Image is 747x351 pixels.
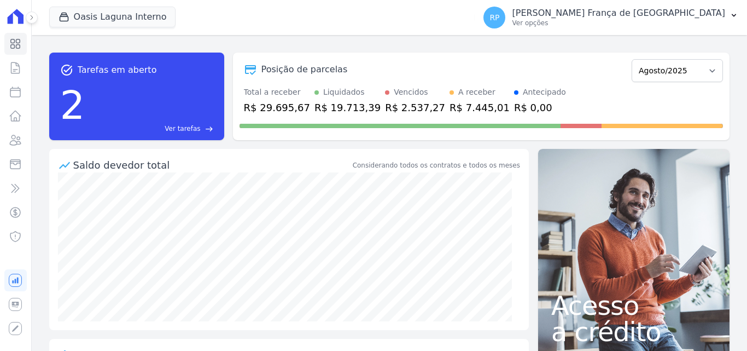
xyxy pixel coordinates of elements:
[60,77,85,134] div: 2
[323,87,365,98] div: Liquidados
[385,100,445,115] div: R$ 2.537,27
[512,8,725,19] p: [PERSON_NAME] França de [GEOGRAPHIC_DATA]
[244,100,310,115] div: R$ 29.695,67
[394,87,428,98] div: Vencidos
[475,2,747,33] button: RP [PERSON_NAME] França de [GEOGRAPHIC_DATA] Ver opções
[205,125,213,133] span: east
[551,319,716,345] span: a crédito
[512,19,725,27] p: Ver opções
[89,124,213,134] a: Ver tarefas east
[78,64,157,77] span: Tarefas em aberto
[314,100,381,115] div: R$ 19.713,39
[49,7,176,27] button: Oasis Laguna Interno
[523,87,566,98] div: Antecipado
[450,100,510,115] div: R$ 7.445,01
[165,124,200,134] span: Ver tarefas
[514,100,566,115] div: R$ 0,00
[458,87,495,98] div: A receber
[353,160,520,170] div: Considerando todos os contratos e todos os meses
[73,158,351,172] div: Saldo devedor total
[60,64,73,77] span: task_alt
[261,63,348,76] div: Posição de parcelas
[551,292,716,319] span: Acesso
[489,14,499,21] span: RP
[244,87,310,98] div: Total a receber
